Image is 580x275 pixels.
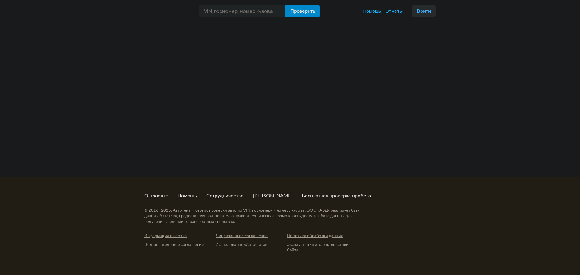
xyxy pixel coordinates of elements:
[216,242,287,253] a: Исследование «Автостата»
[412,5,436,17] button: Войти
[144,192,168,199] a: О проекте
[253,192,292,199] a: [PERSON_NAME]
[363,8,381,14] a: Помощь
[206,192,243,199] a: Сотрудничество
[216,233,287,239] a: Лицензионное соглашение
[144,242,216,253] a: Пользовательское соглашение
[216,242,287,248] div: Исследование «Автостата»
[177,192,197,199] a: Помощь
[287,242,358,253] a: Эксплуатация и характеристики Сайта
[287,233,358,239] a: Политика обработки данных
[302,192,371,199] a: Бесплатная проверка пробега
[199,5,286,17] input: VIN, госномер, номер кузова
[144,208,372,225] div: © 2016– 2025 . Автотека — сервис проверки авто по VIN, госномеру и номеру кузова. ООО «АБД» реали...
[144,233,216,239] a: Информация о cookies
[290,9,315,14] span: Проверить
[417,9,431,14] span: Войти
[386,8,403,14] a: Отчёты
[144,242,216,248] div: Пользовательское соглашение
[285,5,320,17] button: Проверить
